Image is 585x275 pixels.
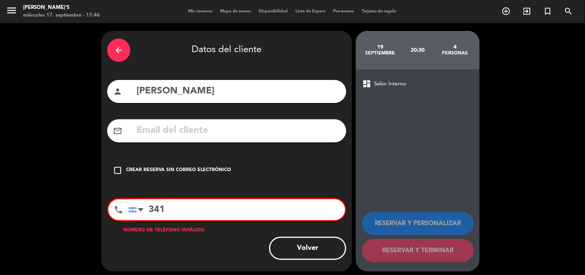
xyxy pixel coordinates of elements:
div: personas [437,50,474,56]
i: exit_to_app [523,7,532,16]
div: Número de teléfono inválido [107,227,346,234]
input: Nombre del cliente [136,83,341,99]
input: Email del cliente [136,123,341,139]
i: turned_in_not [543,7,553,16]
span: Mis reservas [184,9,216,14]
button: menu [6,5,17,19]
div: [PERSON_NAME]'s [23,4,100,12]
button: RESERVAR Y PERSONALIZAR [362,212,474,235]
span: dashboard [362,79,371,88]
i: check_box_outline_blank [113,166,122,175]
div: Datos del cliente [107,37,346,64]
i: search [564,7,573,16]
div: Argentina: +54 [129,200,147,220]
input: Número de teléfono... [128,199,345,220]
i: phone [114,205,123,214]
div: miércoles 17. septiembre - 17:46 [23,12,100,19]
span: Mapa de mesas [216,9,255,14]
span: Salón Interno [374,80,406,88]
i: add_circle_outline [502,7,511,16]
div: 19 [362,44,399,50]
span: Disponibilidad [255,9,292,14]
i: menu [6,5,17,16]
button: RESERVAR Y TERMINAR [362,239,474,262]
div: septiembre [362,50,399,56]
span: Lista de Espera [292,9,329,14]
span: Pre-acceso [329,9,358,14]
i: person [113,87,122,96]
div: 4 [437,44,474,50]
div: Crear reserva sin correo electrónico [126,166,231,174]
i: mail_outline [113,126,122,136]
button: Volver [269,237,346,260]
div: 20:30 [399,37,437,64]
i: arrow_back [114,46,123,55]
span: Tarjetas de regalo [358,9,401,14]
